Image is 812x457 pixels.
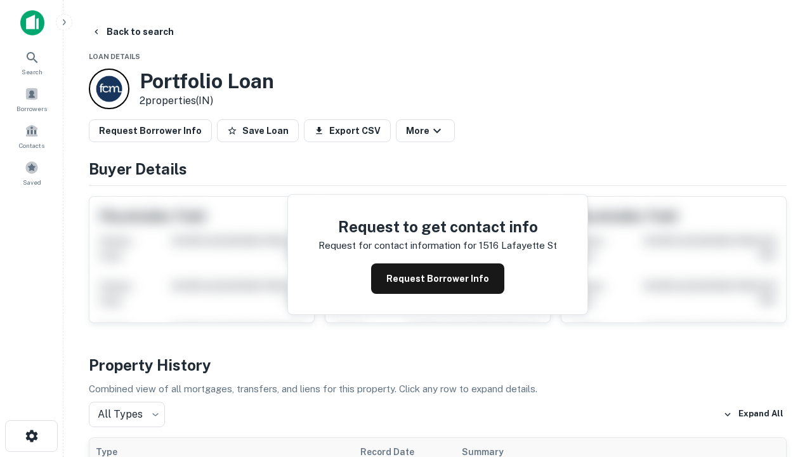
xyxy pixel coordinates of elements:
iframe: Chat Widget [749,315,812,376]
a: Borrowers [4,82,60,116]
button: Save Loan [217,119,299,142]
button: Export CSV [304,119,391,142]
button: Request Borrower Info [89,119,212,142]
p: 1516 lafayette st [479,238,557,253]
p: Request for contact information for [318,238,476,253]
a: Contacts [4,119,60,153]
a: Saved [4,156,60,190]
p: Combined view of all mortgages, transfers, and liens for this property. Click any row to expand d... [89,381,787,397]
h4: Buyer Details [89,157,787,180]
p: 2 properties (IN) [140,93,274,109]
button: More [396,119,455,142]
a: Search [4,45,60,79]
span: Saved [23,177,41,187]
span: Borrowers [16,103,47,114]
span: Search [22,67,43,77]
span: Contacts [19,140,44,150]
button: Request Borrower Info [371,263,504,294]
span: Loan Details [89,53,140,60]
h3: Portfolio Loan [140,69,274,93]
button: Expand All [720,405,787,424]
h4: Property History [89,354,787,376]
h4: Request to get contact info [318,215,557,238]
div: All Types [89,402,165,427]
button: Back to search [86,20,179,43]
img: capitalize-icon.png [20,10,44,36]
